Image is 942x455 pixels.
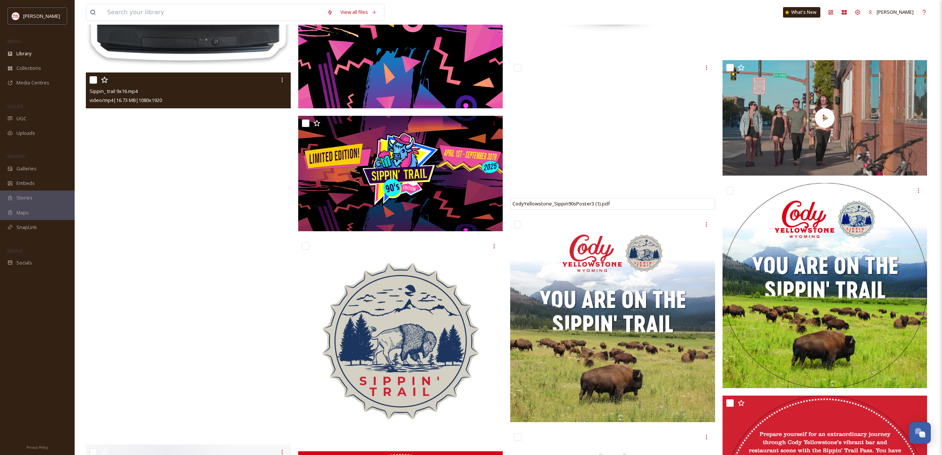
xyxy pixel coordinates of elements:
span: Stories [16,194,32,201]
img: images%20(1).png [12,12,19,20]
span: Galleries [16,165,37,172]
span: Socials [16,259,32,266]
a: View all files [337,5,380,19]
span: Uploads [16,130,35,137]
img: 90SBANNER.png [298,116,503,231]
span: COLLECT [7,103,24,109]
span: UGC [16,115,26,122]
span: Sippin_ trail 9x16.mp4 [90,88,138,95]
span: video/mp4 | 16.73 MB | 1080 x 1920 [90,97,162,103]
a: Privacy Policy [26,442,48,451]
span: Privacy Policy [26,445,48,450]
span: [PERSON_NAME] [877,9,914,15]
img: thumbnail [723,60,927,176]
span: Embeds [16,180,35,187]
span: SnapLink [16,224,37,231]
span: MEDIA [7,38,21,44]
input: Search your library [103,4,323,21]
a: What's New [783,7,820,18]
img: 1660918_CodyYellowstoneSippinTrail_CoastersNoCropmark_Front_062823.png [510,217,715,422]
span: SOCIALS [7,248,22,253]
span: Media Centres [16,79,49,86]
span: Collections [16,65,41,72]
span: [PERSON_NAME] [23,13,60,19]
a: [PERSON_NAME] [864,5,917,19]
span: Maps [16,209,29,216]
video: Sippin_ trail 9x16.mp4 [86,72,291,437]
span: WIDGETS [7,154,25,159]
span: CodyYellowstone_Sippin90sPoster3 (1).pdf [512,200,610,207]
button: Open Chat [909,422,931,444]
img: 1660918_CodyYellowstoneSippinTrail_CoastersCropmark_Front_062823.jpg [723,183,927,388]
span: Library [16,50,31,57]
img: 1590431_300dpi_250x250Opt1_040323.jpg [298,239,503,444]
